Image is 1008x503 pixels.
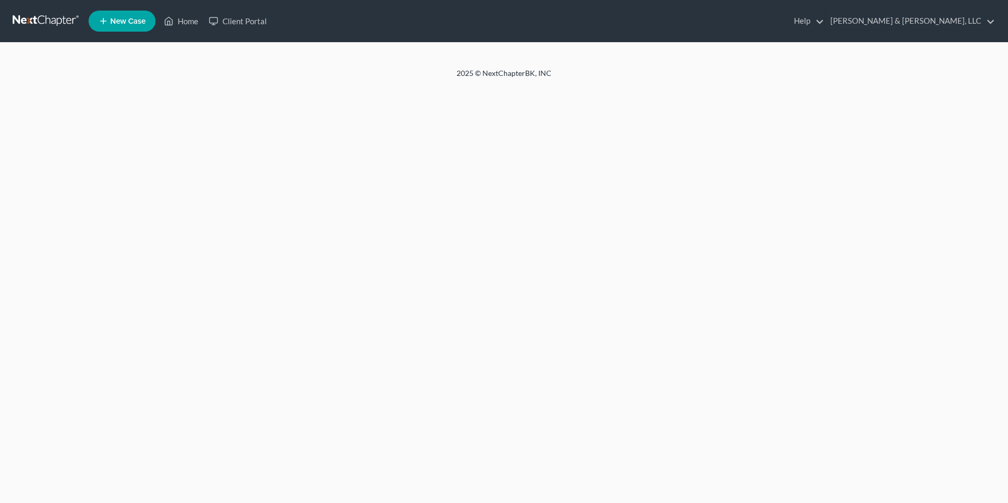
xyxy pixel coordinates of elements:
[203,68,805,87] div: 2025 © NextChapterBK, INC
[159,12,203,31] a: Home
[789,12,824,31] a: Help
[89,11,156,32] new-legal-case-button: New Case
[825,12,995,31] a: [PERSON_NAME] & [PERSON_NAME], LLC
[203,12,272,31] a: Client Portal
